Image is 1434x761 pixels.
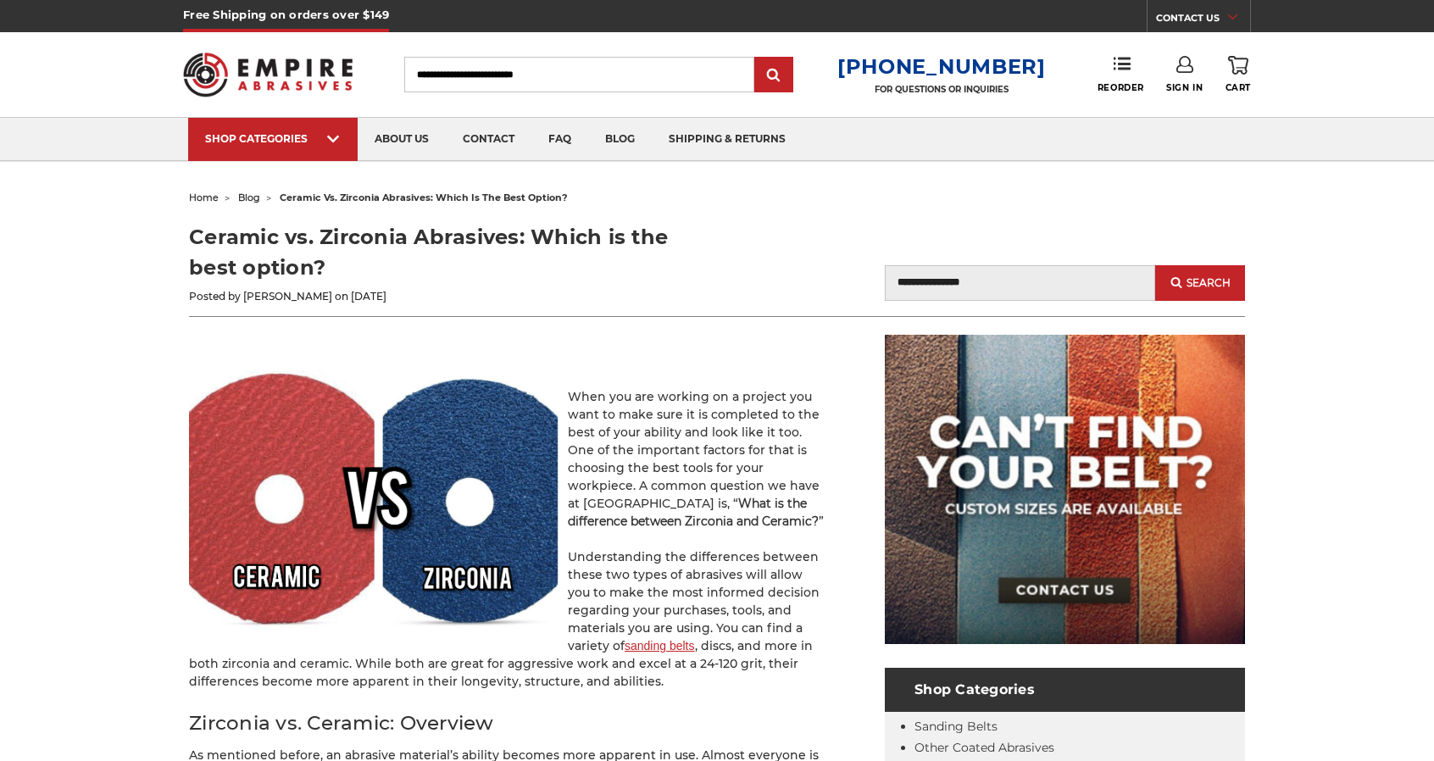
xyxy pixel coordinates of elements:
[280,192,567,203] span: ceramic vs. zirconia abrasives: which is the best option?
[837,84,1046,95] p: FOR QUESTIONS OR INQUIRIES
[1226,82,1251,93] span: Cart
[238,192,260,203] a: blog
[189,708,825,738] h2: Zirconia vs. Ceramic: Overview
[914,740,1054,755] a: Other Coated Abrasives
[183,42,353,108] img: Empire Abrasives
[189,222,717,283] h1: Ceramic vs. Zirconia Abrasives: Which is the best option?
[1156,8,1250,32] a: CONTACT US
[1226,56,1251,93] a: Cart
[757,58,791,92] input: Submit
[837,54,1046,79] a: [PHONE_NUMBER]
[885,335,1245,644] img: promo banner for custom belts.
[1098,56,1144,92] a: Reorder
[358,118,446,161] a: about us
[588,118,652,161] a: blog
[1098,82,1144,93] span: Reorder
[189,353,559,642] img: Ceramic vs. Zirconia Abrasives: Which is the best option?
[189,289,717,304] p: Posted by [PERSON_NAME] on [DATE]
[914,719,998,734] a: Sanding Belts
[205,132,341,145] div: SHOP CATEGORIES
[1187,277,1231,289] span: Search
[189,192,219,203] a: home
[625,639,695,653] a: sanding belts
[1166,82,1203,93] span: Sign In
[885,668,1245,712] h4: Shop Categories
[446,118,531,161] a: contact
[531,118,588,161] a: faq
[1155,265,1245,301] button: Search
[652,118,803,161] a: shipping & returns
